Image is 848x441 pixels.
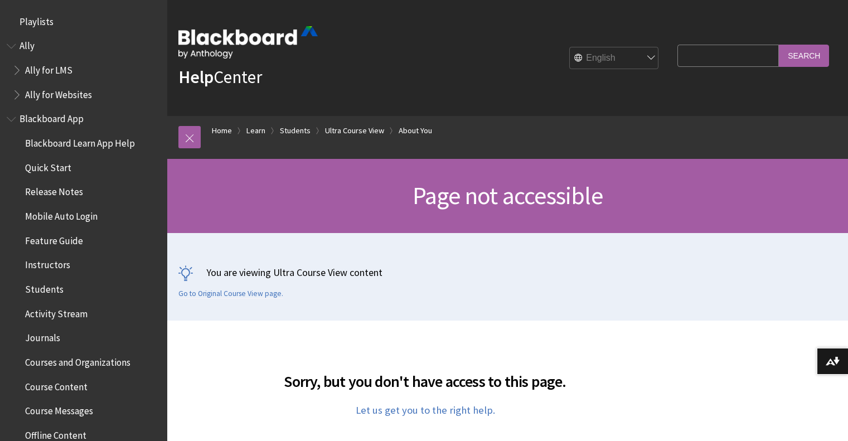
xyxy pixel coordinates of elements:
[7,37,161,104] nav: Book outline for Anthology Ally Help
[25,134,135,149] span: Blackboard Learn App Help
[20,110,84,125] span: Blackboard App
[413,180,603,211] span: Page not accessible
[325,124,384,138] a: Ultra Course View
[25,304,88,319] span: Activity Stream
[178,66,262,88] a: HelpCenter
[25,377,88,392] span: Course Content
[212,124,232,138] a: Home
[25,231,83,246] span: Feature Guide
[356,404,495,417] a: Let us get you to the right help.
[399,124,432,138] a: About You
[178,289,283,299] a: Go to Original Course View page.
[25,61,72,76] span: Ally for LMS
[25,158,71,173] span: Quick Start
[246,124,265,138] a: Learn
[25,256,70,271] span: Instructors
[7,12,161,31] nav: Book outline for Playlists
[178,66,214,88] strong: Help
[178,356,672,393] h2: Sorry, but you don't have access to this page.
[25,402,93,417] span: Course Messages
[25,329,60,344] span: Journals
[25,183,83,198] span: Release Notes
[25,353,130,368] span: Courses and Organizations
[20,37,35,52] span: Ally
[280,124,311,138] a: Students
[25,426,86,441] span: Offline Content
[25,85,92,100] span: Ally for Websites
[779,45,829,66] input: Search
[570,47,659,70] select: Site Language Selector
[178,26,318,59] img: Blackboard by Anthology
[178,265,837,279] p: You are viewing Ultra Course View content
[25,207,98,222] span: Mobile Auto Login
[20,12,54,27] span: Playlists
[25,280,64,295] span: Students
